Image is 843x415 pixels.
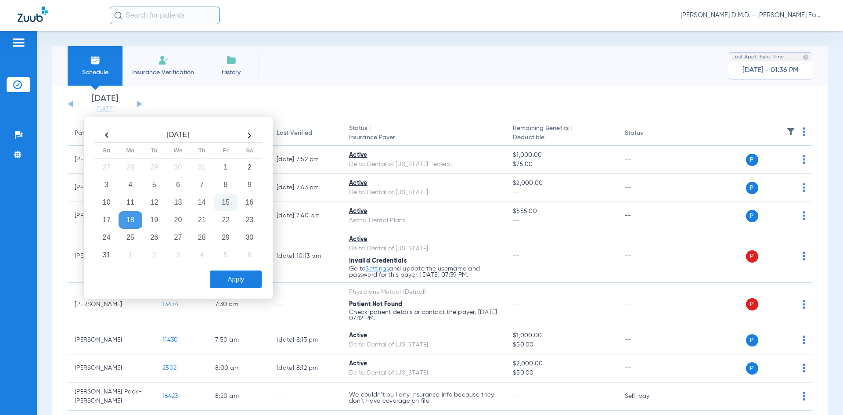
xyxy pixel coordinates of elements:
[618,383,677,411] td: Self-pay
[746,154,758,166] span: P
[162,393,178,399] span: 16423
[786,127,795,136] img: filter.svg
[349,340,499,350] div: Delta Dental of [US_STATE]
[208,383,270,411] td: 8:20 AM
[803,252,805,260] img: group-dot-blue.svg
[513,188,610,197] span: --
[119,128,238,143] th: [DATE]
[746,362,758,375] span: P
[349,188,499,197] div: Delta Dental of [US_STATE]
[618,202,677,230] td: --
[349,216,499,225] div: Aetna Dental Plans
[208,283,270,326] td: 7:30 AM
[208,326,270,354] td: 7:50 AM
[90,55,101,65] img: Schedule
[210,68,252,77] span: History
[162,301,178,307] span: 13474
[681,11,825,20] span: [PERSON_NAME] D.M.D. - [PERSON_NAME] Family & Cosmetic Dentistry
[746,210,758,222] span: P
[208,354,270,383] td: 8:00 AM
[746,182,758,194] span: P
[513,301,519,307] span: --
[74,68,116,77] span: Schedule
[18,7,48,22] img: Zuub Logo
[618,174,677,202] td: --
[349,331,499,340] div: Active
[75,129,148,138] div: Patient Name
[114,11,122,19] img: Search Icon
[513,151,610,160] span: $1,000.00
[746,298,758,310] span: P
[746,250,758,263] span: P
[342,121,506,146] th: Status |
[68,354,155,383] td: [PERSON_NAME]
[618,326,677,354] td: --
[803,364,805,372] img: group-dot-blue.svg
[803,127,805,136] img: group-dot-blue.svg
[349,151,499,160] div: Active
[506,121,617,146] th: Remaining Benefits |
[349,179,499,188] div: Active
[68,383,155,411] td: [PERSON_NAME] Pack-[PERSON_NAME]
[803,300,805,309] img: group-dot-blue.svg
[742,66,799,75] span: [DATE] - 01:36 PM
[513,340,610,350] span: $50.00
[618,354,677,383] td: --
[210,271,262,288] button: Apply
[349,309,499,321] p: Check patient details or contact the payer. [DATE] 07:12 PM.
[79,94,131,114] li: [DATE]
[349,235,499,244] div: Active
[349,207,499,216] div: Active
[513,207,610,216] span: $555.00
[349,133,499,142] span: Insurance Payer
[349,359,499,368] div: Active
[803,211,805,220] img: group-dot-blue.svg
[129,68,197,77] span: Insurance Verification
[513,359,610,368] span: $2,000.00
[513,331,610,340] span: $1,000.00
[513,216,610,225] span: --
[513,393,519,399] span: --
[110,7,220,24] input: Search for patients
[79,105,131,114] a: [DATE]
[349,288,499,297] div: Physicians Mutual (Dental)
[11,37,25,48] img: hamburger-icon
[349,244,499,253] div: Delta Dental of [US_STATE]
[803,54,809,60] img: last sync help info
[349,301,402,307] span: Patient Not Found
[349,160,499,169] div: Delta Dental of [US_STATE] Federal
[158,55,169,65] img: Manual Insurance Verification
[365,266,389,272] a: Settings
[513,133,610,142] span: Deductible
[513,160,610,169] span: $75.00
[270,383,342,411] td: --
[349,258,407,264] span: Invalid Credentials
[803,392,805,401] img: group-dot-blue.svg
[270,146,342,174] td: [DATE] 7:52 PM
[68,326,155,354] td: [PERSON_NAME]
[803,183,805,192] img: group-dot-blue.svg
[68,283,155,326] td: [PERSON_NAME]
[270,326,342,354] td: [DATE] 8:13 PM
[162,365,177,371] span: 2502
[349,266,499,278] p: Go to and update the username and password for this payer. [DATE] 07:39 PM.
[732,53,785,61] span: Last Appt. Sync Time:
[270,202,342,230] td: [DATE] 7:40 PM
[277,129,312,138] div: Last Verified
[270,283,342,326] td: --
[349,368,499,378] div: Delta Dental of [US_STATE]
[349,392,499,404] p: We couldn’t pull any insurance info because they don’t have coverage on file.
[270,354,342,383] td: [DATE] 8:12 PM
[746,334,758,346] span: P
[513,253,519,259] span: --
[226,55,237,65] img: History
[803,155,805,164] img: group-dot-blue.svg
[270,174,342,202] td: [DATE] 7:43 PM
[513,368,610,378] span: $50.00
[277,129,335,138] div: Last Verified
[618,146,677,174] td: --
[618,121,677,146] th: Status
[270,230,342,283] td: [DATE] 10:13 PM
[162,337,178,343] span: 11430
[75,129,113,138] div: Patient Name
